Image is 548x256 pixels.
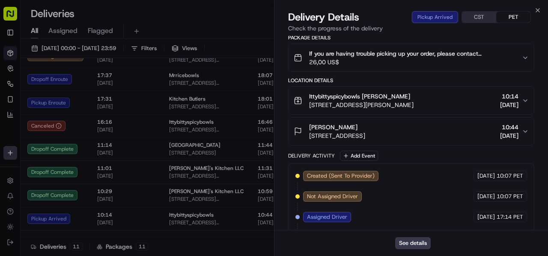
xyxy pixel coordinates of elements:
[307,193,358,200] span: Not Assigned Driver
[288,34,534,41] div: Package Details
[307,172,375,180] span: Created (Sent To Provider)
[462,12,496,23] button: CST
[5,120,69,136] a: 📗Knowledge Base
[340,151,378,161] button: Add Event
[309,131,365,140] span: [STREET_ADDRESS]
[9,8,26,25] img: Nash
[85,145,104,151] span: Pylon
[500,101,518,109] span: [DATE]
[309,101,414,109] span: [STREET_ADDRESS][PERSON_NAME]
[9,125,15,131] div: 📗
[309,123,357,131] span: [PERSON_NAME]
[477,213,495,221] span: [DATE]
[477,193,495,200] span: [DATE]
[309,49,515,58] span: If you are having trouble picking up your order, please contact Ittybittyspicybowls for pickup at...
[500,123,518,131] span: 10:44
[29,81,140,90] div: Start new chat
[146,84,156,94] button: Start new chat
[288,152,335,159] div: Delivery Activity
[60,144,104,151] a: Powered byPylon
[9,81,24,97] img: 1736555255976-a54dd68f-1ca7-489b-9aae-adbdc363a1c4
[497,172,523,180] span: 10:07 PET
[500,131,518,140] span: [DATE]
[496,12,530,23] button: PET
[309,92,410,101] span: Ittybittyspicybowls [PERSON_NAME]
[307,213,347,221] span: Assigned Driver
[288,77,534,84] div: Location Details
[69,120,141,136] a: 💻API Documentation
[395,237,431,249] button: See details
[288,24,534,33] p: Check the progress of the delivery
[72,125,79,131] div: 💻
[288,10,359,24] span: Delivery Details
[29,90,108,97] div: We're available if you need us!
[497,213,523,221] span: 17:14 PET
[289,118,534,145] button: [PERSON_NAME][STREET_ADDRESS]10:44[DATE]
[22,55,154,64] input: Got a question? Start typing here...
[9,34,156,48] p: Welcome 👋
[309,58,515,66] span: 26,00 US$
[289,44,534,71] button: If you are having trouble picking up your order, please contact Ittybittyspicybowls for pickup at...
[477,172,495,180] span: [DATE]
[81,124,137,132] span: API Documentation
[497,193,523,200] span: 10:07 PET
[17,124,66,132] span: Knowledge Base
[289,87,534,114] button: Ittybittyspicybowls [PERSON_NAME][STREET_ADDRESS][PERSON_NAME]10:14[DATE]
[500,92,518,101] span: 10:14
